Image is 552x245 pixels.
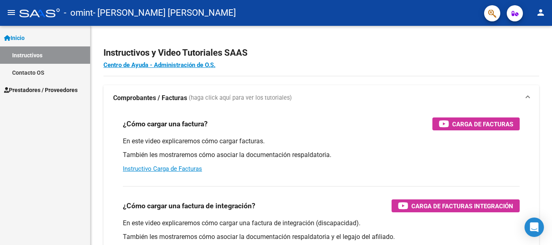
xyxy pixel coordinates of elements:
[123,165,202,172] a: Instructivo Carga de Facturas
[93,4,236,22] span: - [PERSON_NAME] [PERSON_NAME]
[536,8,546,17] mat-icon: person
[432,117,520,130] button: Carga de Facturas
[123,219,520,228] p: En este video explicaremos cómo cargar una factura de integración (discapacidad).
[123,118,208,130] h3: ¿Cómo cargar una factura?
[64,4,93,22] span: - omint
[392,199,520,212] button: Carga de Facturas Integración
[411,201,513,211] span: Carga de Facturas Integración
[4,86,78,94] span: Prestadores / Proveedores
[525,218,544,237] div: Open Intercom Messenger
[103,45,539,61] h2: Instructivos y Video Tutoriales SAAS
[103,85,539,111] mat-expansion-panel-header: Comprobantes / Facturas (haga click aquí para ver los tutoriales)
[4,34,25,42] span: Inicio
[123,200,255,211] h3: ¿Cómo cargar una factura de integración?
[123,151,520,159] p: También les mostraremos cómo asociar la documentación respaldatoria.
[113,94,187,103] strong: Comprobantes / Facturas
[103,61,215,69] a: Centro de Ayuda - Administración de O.S.
[123,137,520,146] p: En este video explicaremos cómo cargar facturas.
[123,232,520,241] p: También les mostraremos cómo asociar la documentación respaldatoria y el legajo del afiliado.
[189,94,292,103] span: (haga click aquí para ver los tutoriales)
[452,119,513,129] span: Carga de Facturas
[6,8,16,17] mat-icon: menu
